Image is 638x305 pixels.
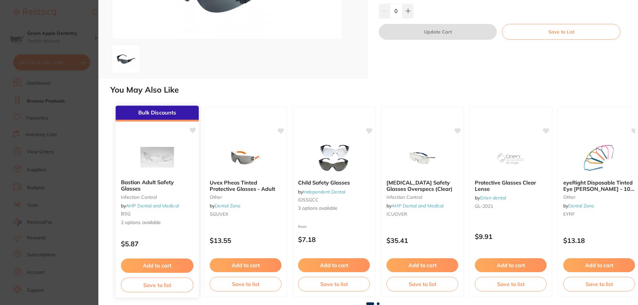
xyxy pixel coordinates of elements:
[298,197,370,202] small: IDSSGCC
[386,258,458,272] button: Add to cart
[475,180,547,192] b: Protective Glasses Clear Lense
[475,203,547,209] small: GL-2021
[391,203,444,209] a: AHP Dental and Medical
[475,233,547,240] p: $9.91
[121,240,193,248] p: $5.87
[480,195,506,201] a: Orien dental
[121,211,193,217] small: BSG
[475,195,506,201] span: by
[210,180,281,192] b: Uvex Pheos Tinted Protective Glasses - Adult
[386,203,444,209] span: by
[121,203,179,209] span: by
[578,141,621,174] img: eyeRight Disposable Tinted Eye Shields - 10 Frames Blue
[298,258,370,272] button: Add to cart
[386,277,458,291] button: Save to list
[401,141,444,174] img: ICU Safety Glasses Overspecs (Clear)
[563,211,635,217] small: EYRF
[121,259,193,273] button: Add to cart
[215,203,241,209] a: Dental Zone
[489,141,532,174] img: Protective Glasses Clear Lense
[135,141,179,174] img: Bastion Adult Safety Glasses
[563,258,635,272] button: Add to cart
[298,224,307,229] span: from
[386,180,458,192] b: ICU Safety Glasses Overspecs (Clear)
[210,194,281,200] small: other
[110,85,635,95] h2: You May Also Like
[298,205,370,212] span: 3 options available
[298,236,370,243] p: $7.18
[386,237,458,244] p: $35.41
[563,277,635,291] button: Save to list
[210,203,241,209] span: by
[568,203,594,209] a: Dental Zone
[298,189,345,195] span: by
[210,258,281,272] button: Add to cart
[563,203,594,209] span: by
[210,211,281,217] small: SGUVEX
[563,194,635,200] small: other
[126,203,179,209] a: AHP Dental and Medical
[210,237,281,244] p: $13.55
[114,47,138,71] img: Zw
[224,141,267,174] img: Uvex Pheos Tinted Protective Glasses - Adult
[121,219,193,226] span: 2 options available
[116,106,199,122] div: Bulk Discounts
[379,24,497,40] button: Update Cart
[121,277,193,292] button: Save to list
[298,180,370,186] b: Child Safety Glasses
[121,194,193,200] small: infection control
[386,194,458,200] small: infection control
[210,277,281,291] button: Save to list
[298,277,370,291] button: Save to list
[312,141,356,174] img: Child Safety Glasses
[386,211,458,217] small: ICUOVER
[121,180,193,192] b: Bastion Adult Safety Glasses
[475,277,547,291] button: Save to list
[502,24,620,40] button: Save to List
[563,237,635,244] p: $13.18
[303,189,345,195] a: Independent Dental
[475,258,547,272] button: Add to cart
[563,180,635,192] b: eyeRight Disposable Tinted Eye Shields - 10 Frames Blue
